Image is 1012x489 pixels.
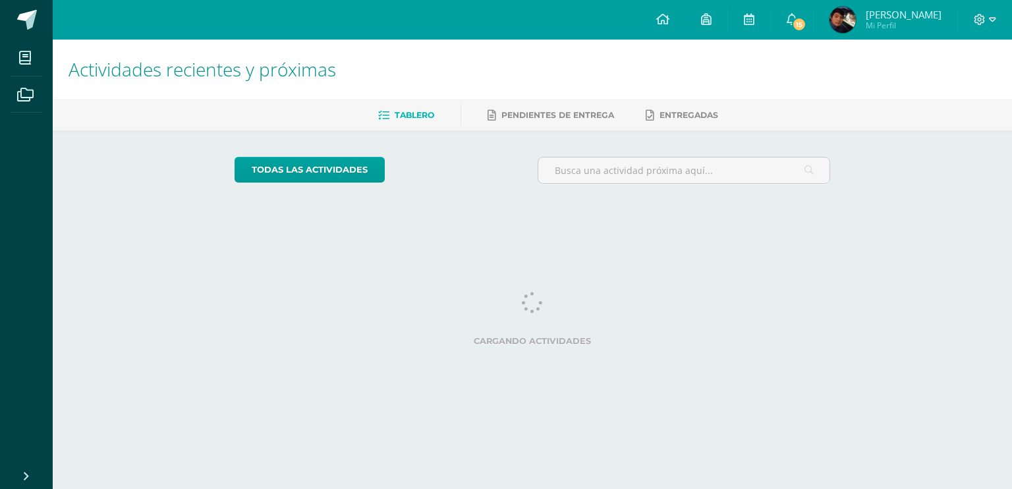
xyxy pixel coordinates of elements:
[395,110,434,120] span: Tablero
[866,20,942,31] span: Mi Perfil
[235,336,831,346] label: Cargando actividades
[646,105,718,126] a: Entregadas
[538,158,830,183] input: Busca una actividad próxima aquí...
[488,105,614,126] a: Pendientes de entrega
[866,8,942,21] span: [PERSON_NAME]
[792,17,806,32] span: 15
[69,57,336,82] span: Actividades recientes y próximas
[829,7,856,33] img: 7d90ce9fecc05e4bf0bae787e936f821.png
[378,105,434,126] a: Tablero
[660,110,718,120] span: Entregadas
[235,157,385,183] a: todas las Actividades
[501,110,614,120] span: Pendientes de entrega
